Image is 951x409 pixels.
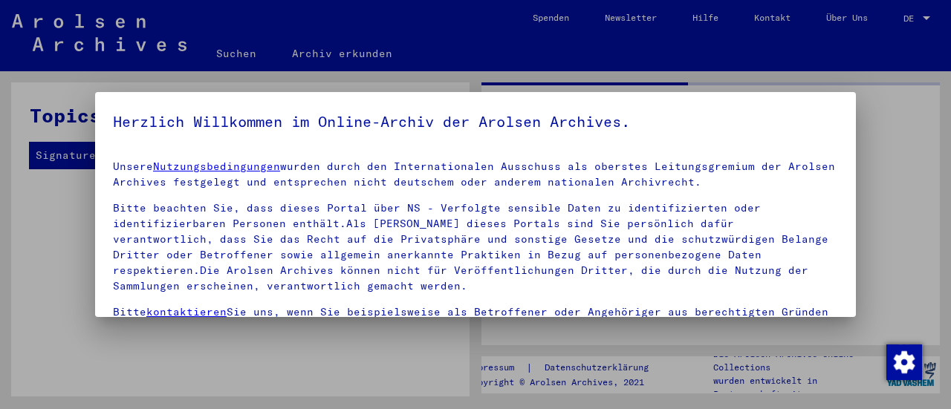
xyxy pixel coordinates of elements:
p: Bitte Sie uns, wenn Sie beispielsweise als Betroffener oder Angehöriger aus berechtigten Gründen ... [113,304,838,336]
p: Unsere wurden durch den Internationalen Ausschuss als oberstes Leitungsgremium der Arolsen Archiv... [113,159,838,190]
a: Nutzungsbedingungen [153,160,280,173]
p: Bitte beachten Sie, dass dieses Portal über NS - Verfolgte sensible Daten zu identifizierten oder... [113,200,838,294]
a: kontaktieren [146,305,227,318]
h5: Herzlich Willkommen im Online-Archiv der Arolsen Archives. [113,110,838,134]
img: Zustimmung ändern [886,344,922,380]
